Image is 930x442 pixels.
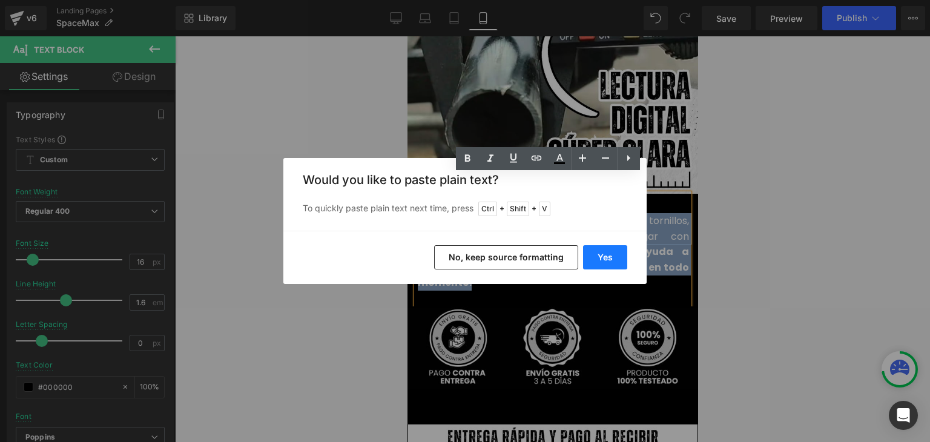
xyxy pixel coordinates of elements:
[507,202,529,216] span: Shift
[539,202,550,216] span: V
[532,203,536,215] span: +
[500,203,504,215] span: +
[139,177,190,191] font: CalibraPro
[478,202,497,216] span: Ctrl
[10,177,282,222] font: ®: joyería, tornillos, piezas pequeñas o proyectos del hogar con el
[434,245,578,269] button: No, keep source formatting
[10,177,139,191] font: Lleva tus mediciones con
[889,401,918,430] div: Open Intercom Messenger
[303,173,627,187] h3: Would you like to paste plain text?
[303,202,627,216] p: To quickly paste plain text next time, press
[10,208,282,253] font: calibrador portátil y ligero que te ayuda a trabajar con mayor comodidad y precisión en todo mome...
[583,245,627,269] button: Yes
